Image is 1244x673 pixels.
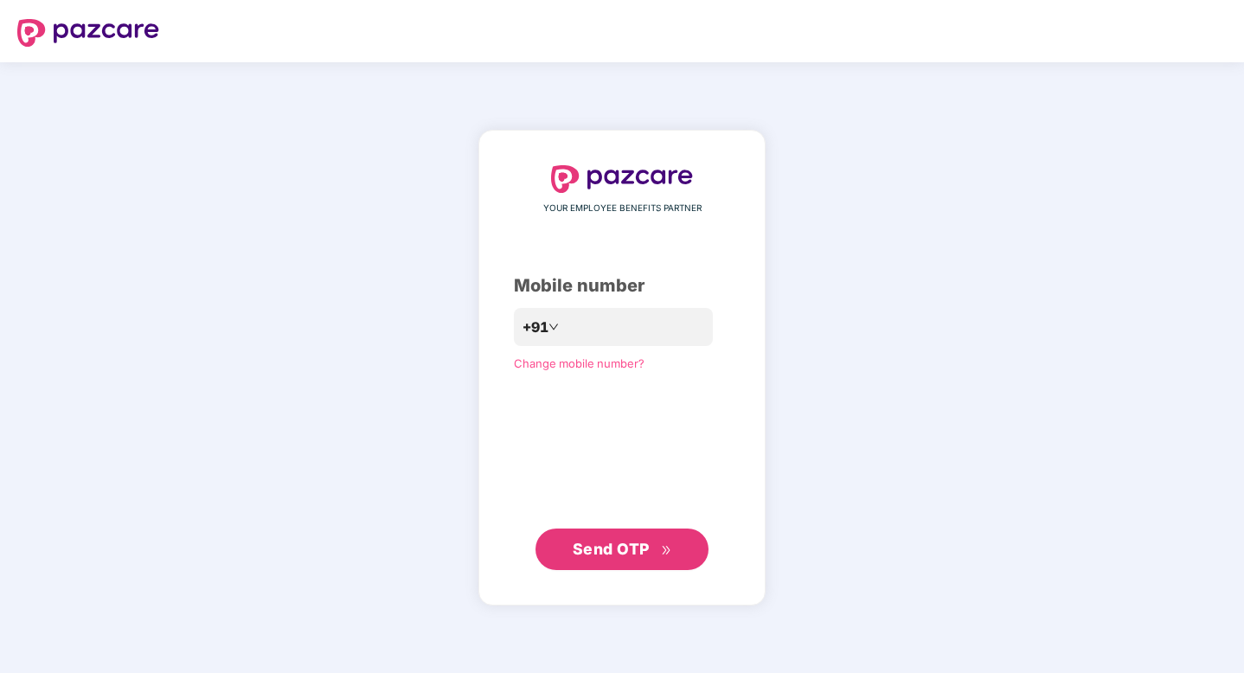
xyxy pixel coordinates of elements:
[514,272,730,299] div: Mobile number
[548,322,559,332] span: down
[535,529,709,570] button: Send OTPdouble-right
[523,317,548,338] span: +91
[17,19,159,47] img: logo
[514,356,644,370] a: Change mobile number?
[573,540,650,558] span: Send OTP
[661,545,672,556] span: double-right
[543,202,702,215] span: YOUR EMPLOYEE BENEFITS PARTNER
[551,165,693,193] img: logo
